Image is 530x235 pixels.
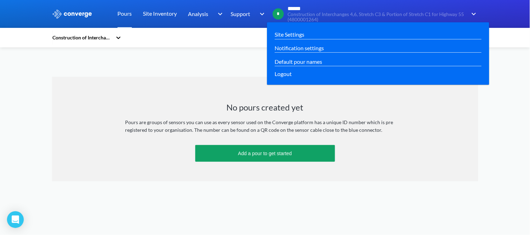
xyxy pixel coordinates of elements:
img: downArrow.svg [255,10,267,18]
img: downArrow.svg [467,10,478,18]
span: Analysis [188,9,209,18]
img: logo_ewhite.svg [52,9,93,18]
div: Construction of Interchanges 4,6, Stretch C3 & Portion of Stretch C1 for Highway 55 (4800001264) [52,34,112,41]
img: downArrow.svg [213,10,224,18]
button: Add a pour to get started [195,145,335,162]
span: Logout [275,69,292,78]
span: Support [231,9,251,18]
div: Pours are groups of sensors you can use as every sensor used on the Converge platform has a uniqu... [125,119,405,134]
a: Notification settings [275,44,324,52]
h1: No pours created yet [227,102,304,113]
a: Default pour names [275,57,322,66]
span: Construction of Interchanges 4,6, Stretch C3 & Portion of Stretch C1 for Highway 55 (4800001264) [288,12,467,22]
a: Site Settings [275,30,305,39]
div: Open Intercom Messenger [7,211,24,228]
